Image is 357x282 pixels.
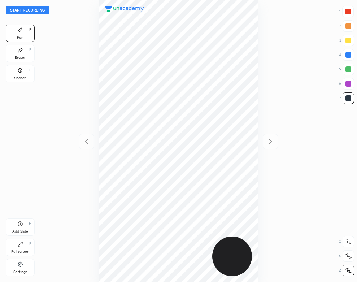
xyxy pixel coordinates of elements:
div: Full screen [11,250,29,253]
div: Z [339,265,354,276]
div: 3 [339,35,354,46]
div: Settings [13,270,27,274]
div: H [29,222,31,225]
div: 1 [339,6,354,17]
div: C [339,236,354,247]
div: P [29,28,31,31]
div: 7 [339,92,354,104]
div: Shapes [14,76,26,80]
div: F [29,242,31,246]
div: 4 [339,49,354,61]
div: Eraser [15,56,26,60]
div: E [29,48,31,52]
div: X [339,250,354,262]
div: 2 [339,20,354,32]
div: Add Slide [12,230,28,233]
div: 6 [339,78,354,90]
div: L [29,68,31,72]
button: Start recording [6,6,49,14]
img: logo.38c385cc.svg [105,6,144,12]
div: Pen [17,36,23,39]
div: 5 [339,64,354,75]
